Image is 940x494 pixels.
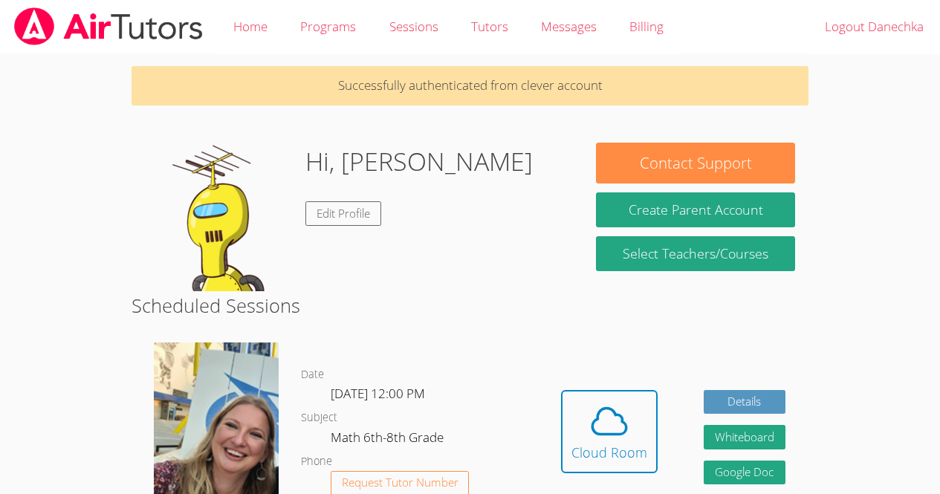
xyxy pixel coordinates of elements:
[571,442,647,463] div: Cloud Room
[541,18,597,35] span: Messages
[132,66,808,105] p: Successfully authenticated from clever account
[132,291,808,319] h2: Scheduled Sessions
[561,390,658,473] button: Cloud Room
[704,425,785,449] button: Whiteboard
[342,477,458,488] span: Request Tutor Number
[331,385,425,402] span: [DATE] 12:00 PM
[301,409,337,427] dt: Subject
[301,365,324,384] dt: Date
[301,452,332,471] dt: Phone
[305,143,533,181] h1: Hi, [PERSON_NAME]
[305,201,381,226] a: Edit Profile
[331,427,447,452] dd: Math 6th-8th Grade
[704,390,785,415] a: Details
[596,192,794,227] button: Create Parent Account
[704,461,785,485] a: Google Doc
[13,7,204,45] img: airtutors_banner-c4298cdbf04f3fff15de1276eac7730deb9818008684d7c2e4769d2f7ddbe033.png
[596,143,794,183] button: Contact Support
[596,236,794,271] a: Select Teachers/Courses
[145,143,294,291] img: default.png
